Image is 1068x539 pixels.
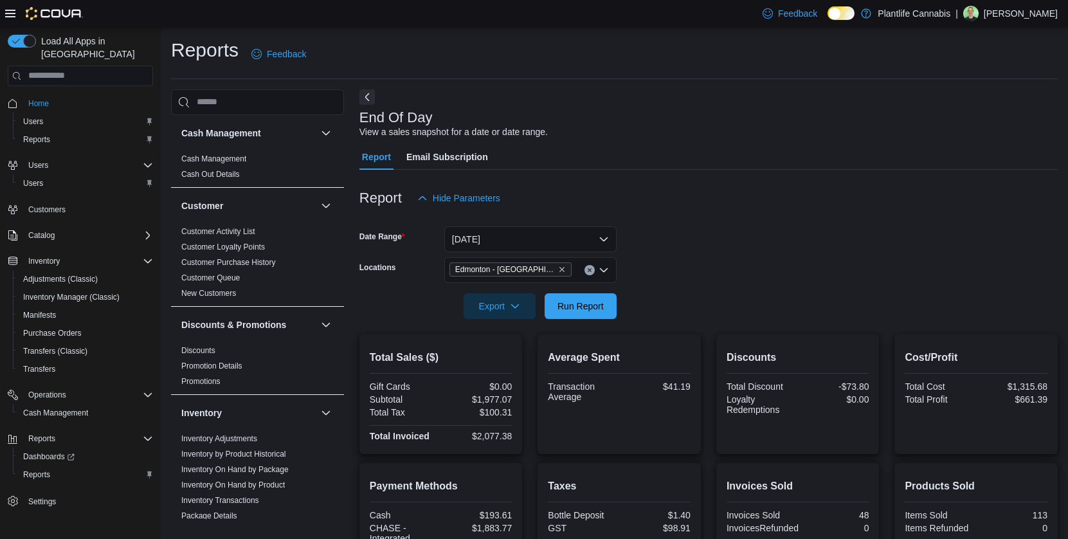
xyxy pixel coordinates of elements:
[548,523,617,533] div: GST
[181,480,285,489] a: Inventory On Hand by Product
[181,465,289,474] a: Inventory On Hand by Package
[471,293,528,319] span: Export
[28,256,60,266] span: Inventory
[558,266,566,273] button: Remove Edmonton - Jagare Ridge from selection in this group
[181,226,255,237] span: Customer Activity List
[359,232,405,242] label: Date Range
[181,318,286,331] h3: Discounts & Promotions
[3,252,158,270] button: Inventory
[23,201,153,217] span: Customers
[181,480,285,490] span: Inventory On Hand by Product
[370,431,430,441] strong: Total Invoiced
[455,263,556,276] span: Edmonton - [GEOGRAPHIC_DATA]
[548,381,617,402] div: Transaction Average
[444,226,617,252] button: [DATE]
[878,6,950,21] p: Plantlife Cannabis
[778,7,817,20] span: Feedback
[362,144,391,170] span: Report
[181,450,286,459] a: Inventory by Product Historical
[181,361,242,370] a: Promotion Details
[318,198,334,214] button: Customer
[18,132,55,147] a: Reports
[23,292,120,302] span: Inventory Manager (Classic)
[18,405,153,421] span: Cash Management
[727,394,795,415] div: Loyalty Redemptions
[23,134,50,145] span: Reports
[444,523,512,533] div: $1,883.77
[28,205,66,215] span: Customers
[801,394,869,405] div: $0.00
[28,434,55,444] span: Reports
[3,386,158,404] button: Operations
[181,273,240,283] span: Customer Queue
[13,306,158,324] button: Manifests
[181,127,316,140] button: Cash Management
[905,523,973,533] div: Items Refunded
[13,113,158,131] button: Users
[181,258,276,267] a: Customer Purchase History
[18,307,61,323] a: Manifests
[18,176,48,191] a: Users
[801,510,869,520] div: 48
[18,289,125,305] a: Inventory Manager (Classic)
[28,160,48,170] span: Users
[23,95,153,111] span: Home
[28,497,56,507] span: Settings
[28,390,66,400] span: Operations
[23,228,153,243] span: Catalog
[23,274,98,284] span: Adjustments (Classic)
[23,253,153,269] span: Inventory
[955,6,958,21] p: |
[23,387,153,403] span: Operations
[727,350,869,365] h2: Discounts
[28,230,55,241] span: Catalog
[181,449,286,459] span: Inventory by Product Historical
[370,479,512,494] h2: Payment Methods
[181,318,316,331] button: Discounts & Promotions
[359,190,402,206] h3: Report
[181,407,316,419] button: Inventory
[727,381,795,392] div: Total Discount
[181,169,240,179] span: Cash Out Details
[412,185,505,211] button: Hide Parameters
[23,178,43,188] span: Users
[464,293,536,319] button: Export
[13,131,158,149] button: Reports
[584,265,595,275] button: Clear input
[318,125,334,141] button: Cash Management
[3,491,158,510] button: Settings
[622,381,691,392] div: $41.19
[181,495,259,506] span: Inventory Transactions
[18,361,60,377] a: Transfers
[370,407,439,417] div: Total Tax
[18,449,80,464] a: Dashboards
[370,510,439,520] div: Cash
[181,288,236,298] span: New Customers
[13,466,158,484] button: Reports
[801,381,869,392] div: -$73.80
[181,199,223,212] h3: Customer
[359,89,375,105] button: Next
[557,300,604,313] span: Run Report
[804,523,869,533] div: 0
[181,242,265,251] a: Customer Loyalty Points
[444,510,512,520] div: $193.61
[18,271,103,287] a: Adjustments (Classic)
[548,479,691,494] h2: Taxes
[444,431,512,441] div: $2,077.38
[23,494,61,509] a: Settings
[979,381,1047,392] div: $1,315.68
[23,202,71,217] a: Customers
[359,125,548,139] div: View a sales snapshot for a date or date range.
[548,350,691,365] h2: Average Spent
[18,271,153,287] span: Adjustments (Classic)
[548,510,617,520] div: Bottle Deposit
[622,523,691,533] div: $98.91
[3,226,158,244] button: Catalog
[406,144,488,170] span: Email Subscription
[181,511,237,521] span: Package Details
[18,307,153,323] span: Manifests
[23,452,75,462] span: Dashboards
[3,200,158,219] button: Customers
[370,350,512,365] h2: Total Sales ($)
